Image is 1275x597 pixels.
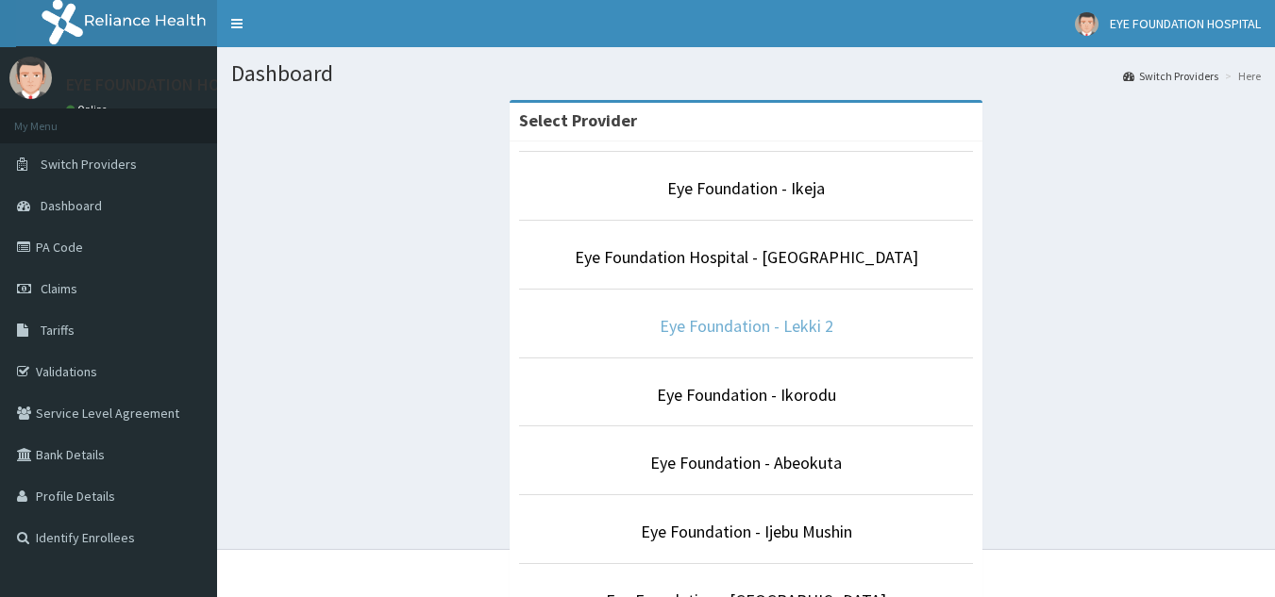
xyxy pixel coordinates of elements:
[660,315,833,337] a: Eye Foundation - Lekki 2
[1123,68,1218,84] a: Switch Providers
[41,156,137,173] span: Switch Providers
[66,103,111,116] a: Online
[1110,15,1261,32] span: EYE FOUNDATION HOSPITAL
[657,384,836,406] a: Eye Foundation - Ikorodu
[41,322,75,339] span: Tariffs
[41,197,102,214] span: Dashboard
[519,109,637,131] strong: Select Provider
[650,452,842,473] a: Eye Foundation - Abeokuta
[9,57,52,99] img: User Image
[667,177,825,199] a: Eye Foundation - Ikeja
[1220,68,1261,84] li: Here
[575,246,918,268] a: Eye Foundation Hospital - [GEOGRAPHIC_DATA]
[641,521,852,542] a: Eye Foundation - Ijebu Mushin
[231,61,1261,86] h1: Dashboard
[41,280,77,297] span: Claims
[1075,12,1099,36] img: User Image
[66,76,271,93] p: EYE FOUNDATION HOSPITAL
